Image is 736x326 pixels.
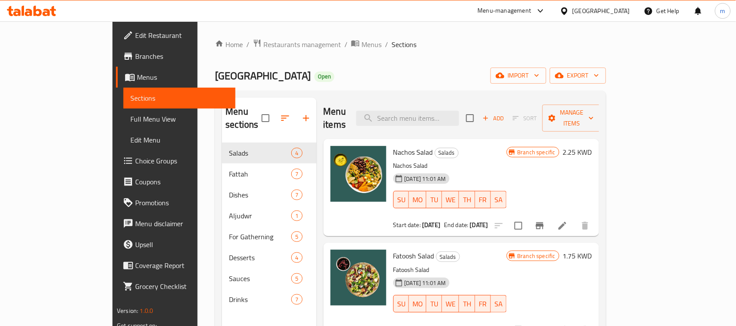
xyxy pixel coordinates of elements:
[479,112,507,125] span: Add item
[229,252,291,263] span: Desserts
[137,72,228,82] span: Menus
[563,146,592,158] h6: 2.25 KWD
[292,212,302,220] span: 1
[401,279,450,287] span: [DATE] 11:01 AM
[491,295,507,312] button: SA
[550,68,606,84] button: export
[575,215,596,236] button: delete
[426,295,442,312] button: TU
[491,191,507,208] button: SA
[292,149,302,157] span: 4
[116,150,235,171] a: Choice Groups
[229,211,291,221] span: Aljudwr
[222,139,316,313] nav: Menu sections
[135,218,228,229] span: Menu disclaimer
[393,265,507,275] p: Fatoosh Salad
[291,190,302,200] div: items
[135,177,228,187] span: Coupons
[314,73,334,80] span: Open
[463,194,471,206] span: TH
[135,239,228,250] span: Upsell
[557,70,599,81] span: export
[412,194,423,206] span: MO
[430,298,439,310] span: TU
[253,39,341,50] a: Restaurants management
[229,273,291,284] span: Sauces
[351,39,382,50] a: Menus
[481,113,505,123] span: Add
[130,93,228,103] span: Sections
[478,6,532,16] div: Menu-management
[435,148,458,158] span: Salads
[292,254,302,262] span: 4
[246,39,249,50] li: /
[393,146,433,159] span: Nachos Salad
[229,169,291,179] span: Fattah
[426,191,442,208] button: TU
[291,231,302,242] div: items
[442,295,459,312] button: WE
[130,135,228,145] span: Edit Menu
[436,251,460,262] div: Salads
[291,169,302,179] div: items
[444,219,468,231] span: End date:
[222,143,316,163] div: Salads4
[446,194,456,206] span: WE
[222,226,316,247] div: For Gatherning5
[292,295,302,304] span: 7
[509,217,528,235] span: Select to update
[393,191,409,208] button: SU
[446,298,456,310] span: WE
[475,295,491,312] button: FR
[256,109,275,127] span: Select all sections
[291,294,302,305] div: items
[514,148,559,156] span: Branch specific
[225,105,261,131] h2: Menu sections
[557,221,568,231] a: Edit menu item
[229,231,291,242] span: For Gatherning
[215,39,606,50] nav: breadcrumb
[422,219,440,231] b: [DATE]
[497,70,539,81] span: import
[291,273,302,284] div: items
[479,112,507,125] button: Add
[222,163,316,184] div: Fattah7
[479,194,487,206] span: FR
[314,71,334,82] div: Open
[470,219,488,231] b: [DATE]
[135,156,228,166] span: Choice Groups
[344,39,348,50] li: /
[116,171,235,192] a: Coupons
[275,108,296,129] span: Sort sections
[393,219,421,231] span: Start date:
[393,160,507,171] p: Nachos Salad
[463,298,471,310] span: TH
[563,250,592,262] h6: 1.75 KWD
[461,109,479,127] span: Select section
[412,298,423,310] span: MO
[479,298,487,310] span: FR
[229,190,291,200] div: Dishes
[222,205,316,226] div: Aljudwr1
[442,191,459,208] button: WE
[397,298,406,310] span: SU
[356,111,459,126] input: search
[494,194,503,206] span: SA
[116,46,235,67] a: Branches
[116,276,235,297] a: Grocery Checklist
[222,289,316,310] div: Drinks7
[529,215,550,236] button: Branch-specific-item
[430,194,439,206] span: TU
[116,192,235,213] a: Promotions
[135,51,228,61] span: Branches
[229,294,291,305] div: Drinks
[135,260,228,271] span: Coverage Report
[475,191,491,208] button: FR
[117,305,138,316] span: Version:
[459,295,475,312] button: TH
[135,281,228,292] span: Grocery Checklist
